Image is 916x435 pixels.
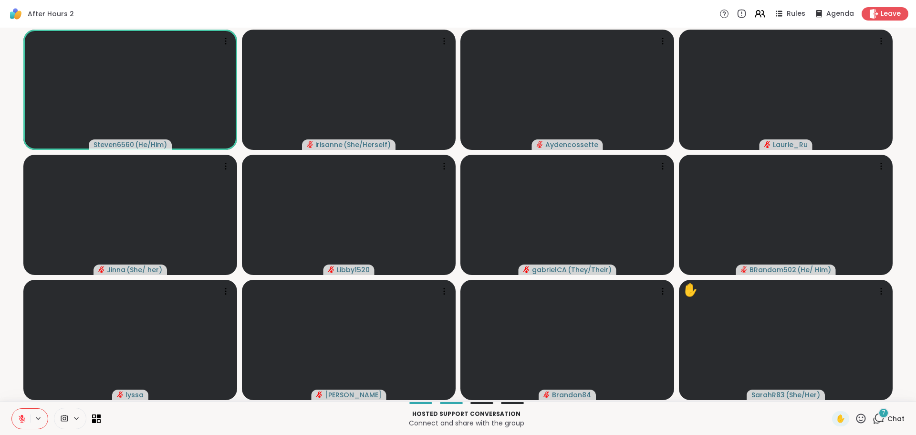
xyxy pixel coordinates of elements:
[106,410,826,418] p: Hosted support conversation
[773,140,808,149] span: Laurie_Ru
[117,392,124,398] span: audio-muted
[797,265,831,275] span: ( He/ Him )
[826,9,854,19] span: Agenda
[106,418,826,428] p: Connect and share with the group
[94,140,134,149] span: Steven6560
[125,390,144,400] span: lyssa
[28,9,74,19] span: After Hours 2
[8,6,24,22] img: ShareWell Logomark
[881,9,901,19] span: Leave
[315,140,343,149] span: irisanne
[307,141,313,148] span: audio-muted
[135,140,167,149] span: ( He/Him )
[764,141,771,148] span: audio-muted
[98,266,105,273] span: audio-muted
[545,140,598,149] span: Aydencossette
[337,265,370,275] span: Libby1520
[328,266,335,273] span: audio-muted
[887,414,905,424] span: Chat
[343,140,391,149] span: ( She/Herself )
[126,265,162,275] span: ( She/ her )
[741,266,748,273] span: audio-muted
[107,265,125,275] span: Jinna
[532,265,567,275] span: gabrielCA
[882,409,885,417] span: 7
[316,392,323,398] span: audio-muted
[751,390,785,400] span: SarahR83
[836,413,845,424] span: ✋
[787,9,805,19] span: Rules
[537,141,543,148] span: audio-muted
[543,392,550,398] span: audio-muted
[568,265,612,275] span: ( They/Their )
[749,265,796,275] span: BRandom502
[325,390,382,400] span: [PERSON_NAME]
[523,266,530,273] span: audio-muted
[552,390,591,400] span: Brandon84
[683,281,698,299] div: ✋
[786,390,820,400] span: ( She/Her )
